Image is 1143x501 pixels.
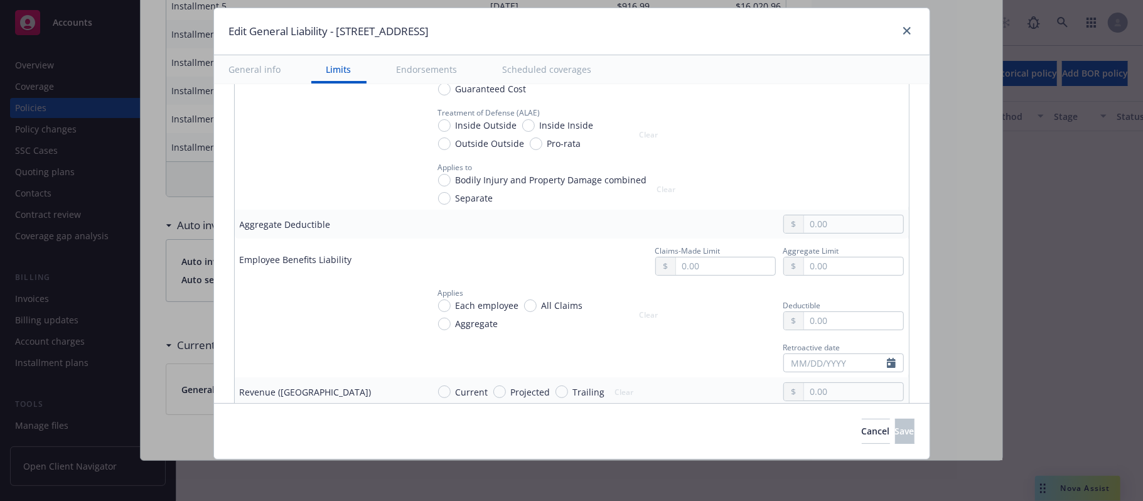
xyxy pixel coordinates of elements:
h1: Edit General Liability - [STREET_ADDRESS] [229,23,429,40]
span: Aggregate Limit [783,245,839,256]
input: All Claims [524,299,537,312]
span: Applies to [438,162,473,173]
input: 0.00 [676,257,775,275]
button: Scheduled coverages [488,55,607,83]
span: Inside Outside [456,119,517,132]
span: Projected [511,385,550,399]
input: Current [438,385,451,398]
input: Each employee [438,299,451,312]
input: Separate [438,192,451,205]
span: Aggregate [456,317,498,330]
span: Deductible [783,300,821,311]
input: Aggregate [438,318,451,330]
input: 0.00 [804,215,903,233]
button: Limits [311,55,367,83]
div: Aggregate Deductible [240,218,331,231]
input: 0.00 [804,257,903,275]
span: Treatment of Defense (ALAE) [438,107,540,118]
span: Each employee [456,299,519,312]
input: Inside Outside [438,119,451,132]
span: Separate [456,191,493,205]
div: Employee Benefits Liability [240,253,352,266]
input: Bodily Injury and Property Damage combined [438,174,451,186]
input: Trailing [555,385,568,398]
input: Inside Inside [522,119,535,132]
input: 0.00 [804,383,903,401]
span: Outside Outside [456,137,525,150]
div: Revenue ([GEOGRAPHIC_DATA]) [240,385,372,399]
span: Guaranteed Cost [456,82,527,95]
button: Endorsements [382,55,473,83]
span: Bodily Injury and Property Damage combined [456,173,647,186]
span: All Claims [542,299,583,312]
span: Inside Inside [540,119,594,132]
input: Outside Outside [438,137,451,150]
input: MM/DD/YYYY [784,354,887,372]
span: Claims-Made Limit [655,245,721,256]
input: Guaranteed Cost [438,83,451,95]
input: 0.00 [804,312,903,330]
span: Current [456,385,488,399]
span: Retroactive date [783,342,840,353]
span: Pro-rata [547,137,581,150]
button: General info [214,55,296,83]
input: Projected [493,385,506,398]
input: Pro-rata [530,137,542,150]
span: Applies [438,288,464,298]
span: Trailing [573,385,605,399]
